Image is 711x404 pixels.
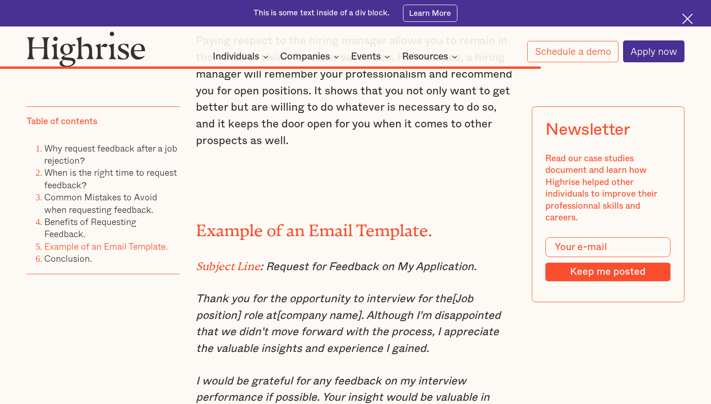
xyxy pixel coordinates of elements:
[196,293,501,354] em: Thank you for the opportunity to interview for the[Job position] role at[company name]. Although ...
[527,41,618,62] a: Schedule a demo
[27,31,145,67] img: Highrise logo
[682,13,693,24] img: Cross icon
[351,51,393,62] div: Events
[545,263,671,281] input: Keep me posted
[254,8,389,19] div: This is some text inside of a div block.
[545,120,630,140] div: Newsletter
[280,51,330,62] div: Companies
[44,141,177,167] a: Why request feedback after a job rejection?
[280,51,342,62] div: Companies
[44,190,157,216] a: Common Mistakes to Avoid when requesting feedback.
[545,237,671,281] form: Modal Form
[196,165,515,182] p: ‍
[196,217,515,236] h2: Example of an Email Template.
[260,261,476,272] em: : Request for Feedback on My Application.
[213,51,271,62] div: Individuals
[623,40,684,62] a: Apply now
[403,5,457,22] a: Learn More
[351,51,381,62] div: Events
[44,239,168,253] a: Example of an Email Template.
[545,153,671,224] div: Read our case studies document and learn how Highrise helped other individuals to improve their p...
[196,33,515,150] p: Paying respect to the hiring manager allows you to remain in their field of vision for other vaca...
[44,252,92,265] a: Conclusion.
[44,166,177,191] a: When is the right time to request feedback?
[402,51,448,62] div: Resources
[196,260,261,267] em: Subject Line
[44,215,136,240] a: Benefits of Requesting Feedback.
[402,51,460,62] div: Resources
[545,237,671,257] input: Your e-mail
[27,116,97,127] div: Table of contents
[213,51,259,62] div: Individuals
